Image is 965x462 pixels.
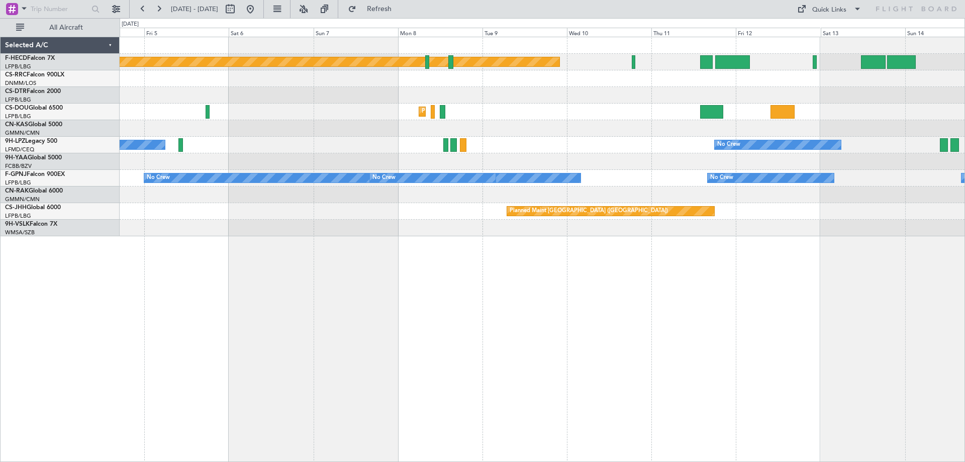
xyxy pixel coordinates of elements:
div: No Crew [717,137,740,152]
div: Fri 5 [144,28,229,37]
a: LFMD/CEQ [5,146,34,153]
button: Refresh [343,1,404,17]
button: All Aircraft [11,20,109,36]
div: Mon 8 [398,28,482,37]
span: 9H-YAA [5,155,28,161]
a: LFPB/LBG [5,96,31,104]
a: F-GPNJFalcon 900EX [5,171,65,177]
a: CS-JHHGlobal 6000 [5,205,61,211]
span: CS-JHH [5,205,27,211]
a: LFPB/LBG [5,179,31,187]
a: CN-KASGlobal 5000 [5,122,62,128]
a: DNMM/LOS [5,79,36,87]
a: F-HECDFalcon 7X [5,55,55,61]
div: Tue 9 [482,28,567,37]
span: All Aircraft [26,24,106,31]
div: No Crew [372,170,396,186]
a: CS-DTRFalcon 2000 [5,88,61,95]
a: LFPB/LBG [5,113,31,120]
div: Thu 11 [651,28,736,37]
a: 9H-YAAGlobal 5000 [5,155,62,161]
div: Quick Links [812,5,846,15]
div: Sat 6 [229,28,313,37]
input: Trip Number [31,2,88,17]
span: CN-KAS [5,122,28,128]
span: F-HECD [5,55,27,61]
a: 9H-LPZLegacy 500 [5,138,57,144]
a: FCBB/BZV [5,162,32,170]
span: CN-RAK [5,188,29,194]
span: 9H-VSLK [5,221,30,227]
div: Planned Maint [GEOGRAPHIC_DATA] ([GEOGRAPHIC_DATA]) [510,204,668,219]
span: Refresh [358,6,401,13]
a: 9H-VSLKFalcon 7X [5,221,57,227]
div: Fri 12 [736,28,820,37]
div: No Crew [147,170,170,186]
div: No Crew [710,170,733,186]
a: LFPB/LBG [5,212,31,220]
a: GMMN/CMN [5,196,40,203]
a: CS-DOUGlobal 6500 [5,105,63,111]
div: Planned Maint [GEOGRAPHIC_DATA] ([GEOGRAPHIC_DATA]) [422,104,580,119]
a: CS-RRCFalcon 900LX [5,72,64,78]
span: CS-DOU [5,105,29,111]
div: Wed 10 [567,28,651,37]
div: Sat 13 [821,28,905,37]
div: [DATE] [122,20,139,29]
span: CS-DTR [5,88,27,95]
span: 9H-LPZ [5,138,25,144]
a: CN-RAKGlobal 6000 [5,188,63,194]
div: Sun 7 [314,28,398,37]
a: LFPB/LBG [5,63,31,70]
span: [DATE] - [DATE] [171,5,218,14]
span: F-GPNJ [5,171,27,177]
a: GMMN/CMN [5,129,40,137]
a: WMSA/SZB [5,229,35,236]
button: Quick Links [792,1,866,17]
span: CS-RRC [5,72,27,78]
